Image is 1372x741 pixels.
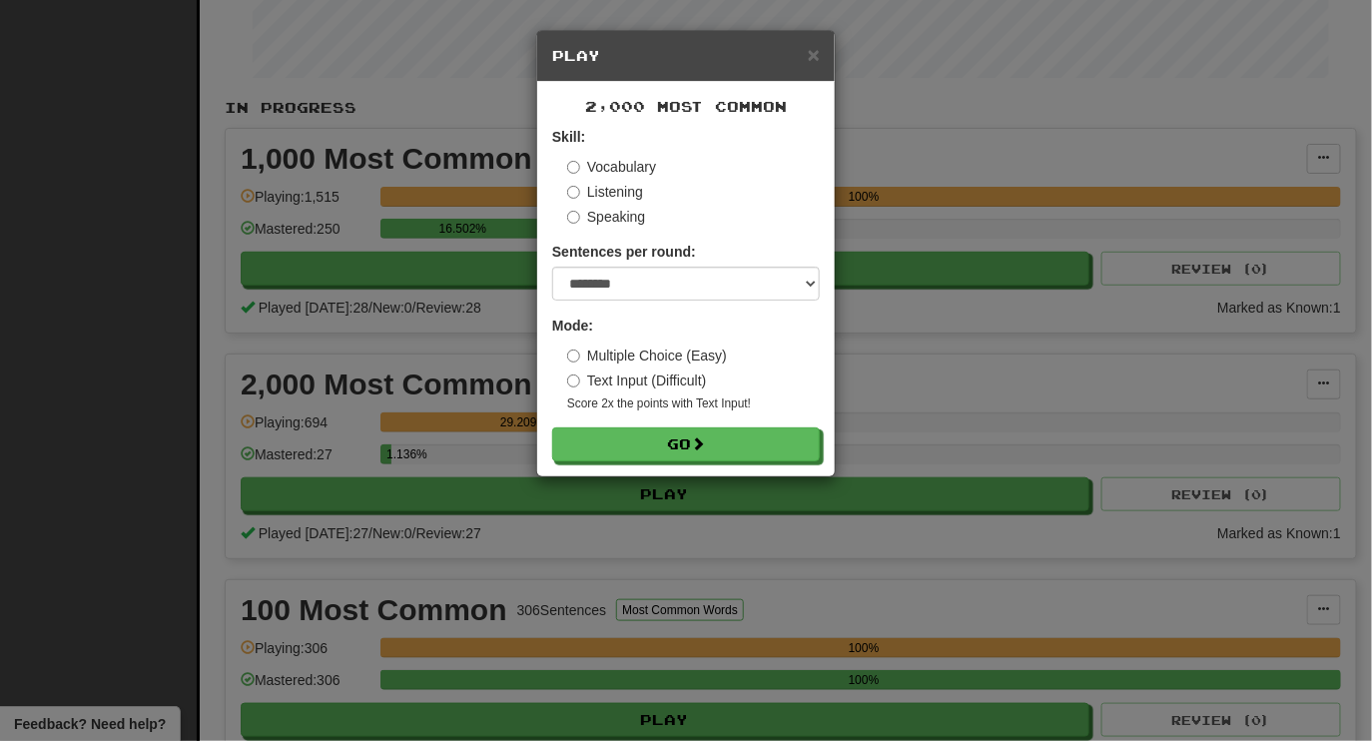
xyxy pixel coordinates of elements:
label: Vocabulary [567,157,656,177]
span: 2,000 Most Common [585,98,787,115]
label: Sentences per round: [552,242,696,262]
label: Listening [567,182,643,202]
input: Speaking [567,211,580,224]
button: Close [808,44,820,65]
span: × [808,43,820,66]
label: Multiple Choice (Easy) [567,346,727,366]
input: Multiple Choice (Easy) [567,350,580,363]
strong: Skill: [552,129,585,145]
button: Go [552,427,820,461]
label: Speaking [567,207,645,227]
input: Text Input (Difficult) [567,374,580,387]
input: Listening [567,186,580,199]
input: Vocabulary [567,161,580,174]
strong: Mode: [552,318,593,334]
small: Score 2x the points with Text Input ! [567,395,820,412]
label: Text Input (Difficult) [567,370,707,390]
h5: Play [552,46,820,66]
